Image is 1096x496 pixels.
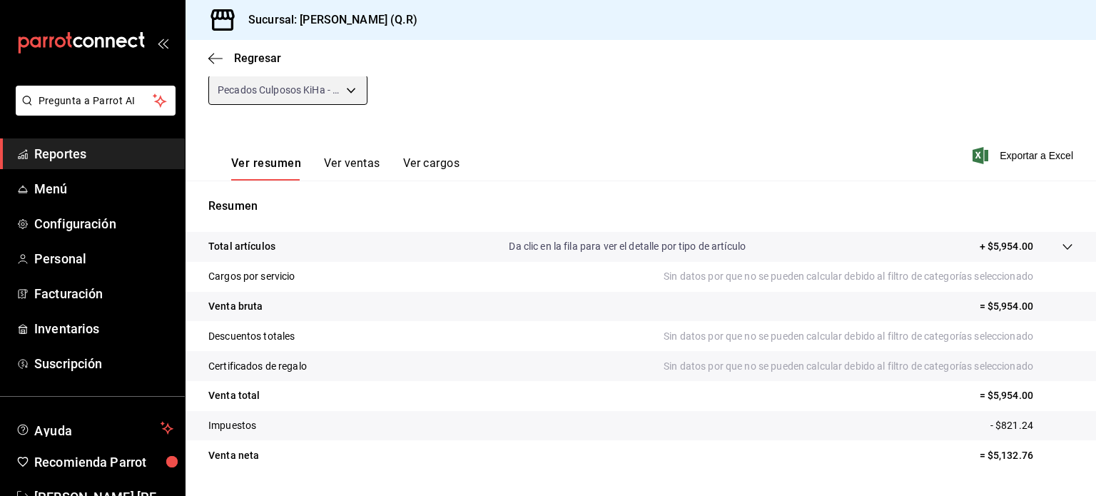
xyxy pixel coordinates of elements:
p: Venta bruta [208,299,263,314]
button: Pregunta a Parrot AI [16,86,176,116]
span: Ayuda [34,420,155,437]
p: = $5,132.76 [980,448,1073,463]
p: Da clic en la fila para ver el detalle por tipo de artículo [509,239,746,254]
p: Sin datos por que no se pueden calcular debido al filtro de categorías seleccionado [664,359,1073,374]
p: Venta neta [208,448,259,463]
h3: Sucursal: [PERSON_NAME] (Q.R) [237,11,417,29]
p: = $5,954.00 [980,299,1073,314]
p: Certificados de regalo [208,359,307,374]
span: Inventarios [34,319,173,338]
button: open_drawer_menu [157,37,168,49]
button: Regresar [208,51,281,65]
button: Ver cargos [403,156,460,181]
p: Sin datos por que no se pueden calcular debido al filtro de categorías seleccionado [664,329,1073,344]
span: Regresar [234,51,281,65]
button: Ver ventas [324,156,380,181]
p: Sin datos por que no se pueden calcular debido al filtro de categorías seleccionado [664,269,1073,284]
button: Exportar a Excel [975,147,1073,164]
p: Impuestos [208,418,256,433]
p: Resumen [208,198,1073,215]
p: Total artículos [208,239,275,254]
a: Pregunta a Parrot AI [10,103,176,118]
p: Descuentos totales [208,329,295,344]
p: Venta total [208,388,260,403]
span: Facturación [34,284,173,303]
span: Menú [34,179,173,198]
span: Recomienda Parrot [34,452,173,472]
span: Pregunta a Parrot AI [39,93,153,108]
div: navigation tabs [231,156,460,181]
p: - $821.24 [990,418,1073,433]
p: Cargos por servicio [208,269,295,284]
span: Pecados Culposos KiHa - Crucer, Heladería KiHa - [GEOGRAPHIC_DATA], Hamburguesas KiHa -Crucerista... [218,83,341,97]
span: Configuración [34,214,173,233]
button: Ver resumen [231,156,301,181]
span: Reportes [34,144,173,163]
span: Suscripción [34,354,173,373]
p: = $5,954.00 [980,388,1073,403]
p: + $5,954.00 [980,239,1033,254]
span: Personal [34,249,173,268]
